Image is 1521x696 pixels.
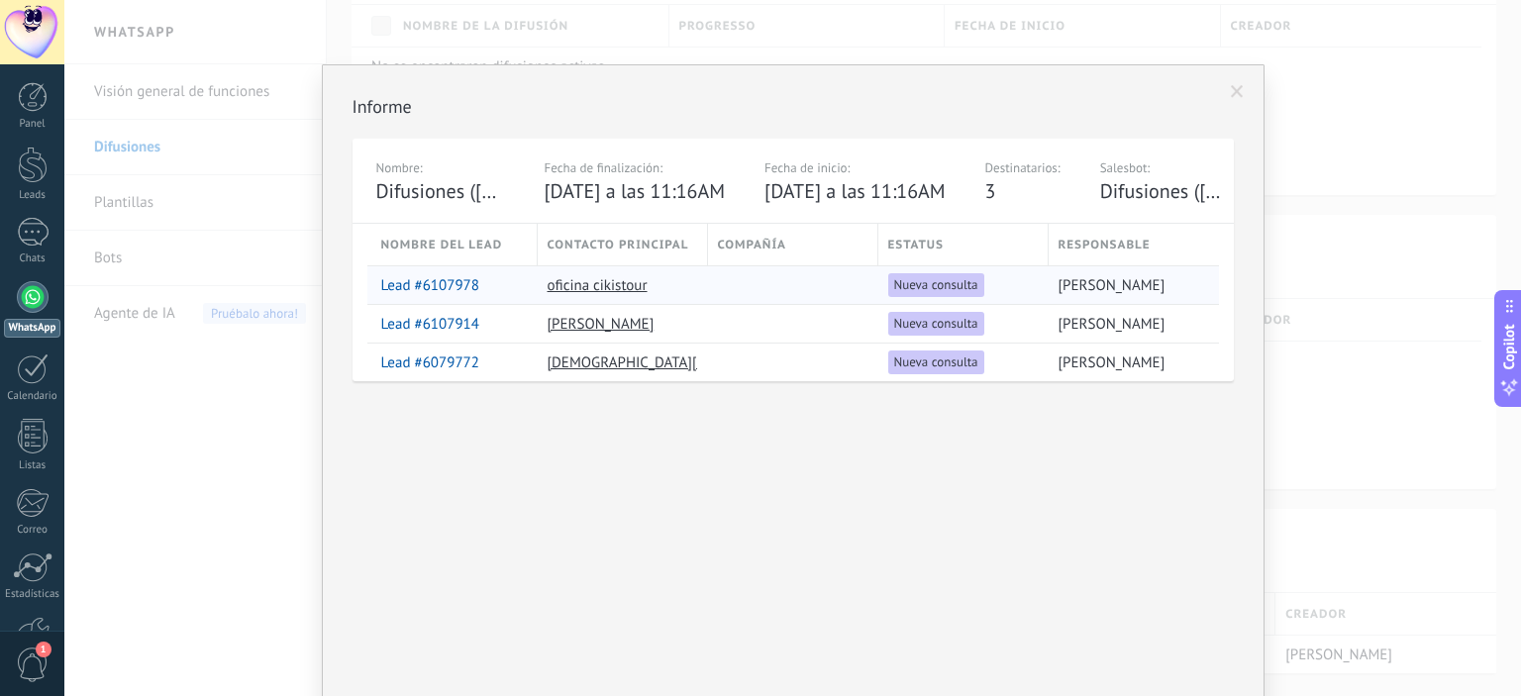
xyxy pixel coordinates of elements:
[4,118,61,131] div: Panel
[36,642,51,657] span: 1
[985,158,1061,178] div: Destinatarios:
[1059,315,1166,334] span: [PERSON_NAME]
[4,189,61,202] div: Leads
[381,315,479,334] a: Lead #6107914
[4,459,61,472] div: Listas
[545,178,726,204] div: Hoy a las 11:16AM
[1100,178,1229,204] div: Difusiones (27/09/2025)
[894,315,978,333] span: Nueva consulta
[764,178,946,204] div: Hoy a las 11:16AM
[376,158,505,178] div: Nombre:
[545,158,726,178] div: Fecha de finalización:
[1049,305,1204,343] div: Cristian Marin
[888,236,944,254] span: Estatus
[548,236,689,254] span: Contacto principal
[4,319,60,338] div: WhatsApp
[4,390,61,403] div: Calendario
[4,252,61,265] div: Chats
[1049,266,1204,304] div: Cristian Marin
[381,236,503,254] span: Nombre del lead
[894,353,978,371] span: Nueva consulta
[353,95,1214,119] h2: Informe
[548,276,648,295] a: oficina cikistour
[548,315,655,334] a: [PERSON_NAME]
[1059,353,1166,372] span: [PERSON_NAME]
[548,353,799,372] a: [DEMOGRAPHIC_DATA][PERSON_NAME]
[985,178,1061,204] div: 3
[718,236,786,254] span: Compañía
[1049,344,1204,381] div: Cristian Marin
[376,178,505,204] div: Difusiones (27/09/2025)
[894,276,978,294] span: Nueva consulta
[1059,276,1166,295] span: [PERSON_NAME]
[1499,324,1519,369] span: Copilot
[381,276,479,295] a: Lead #6107978
[1059,236,1151,254] span: Responsable
[4,588,61,601] div: Estadísticas
[764,158,946,178] div: Fecha de inicio:
[4,524,61,537] div: Correo
[1100,158,1229,178] div: Salesbot:
[381,353,479,372] a: Lead #6079772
